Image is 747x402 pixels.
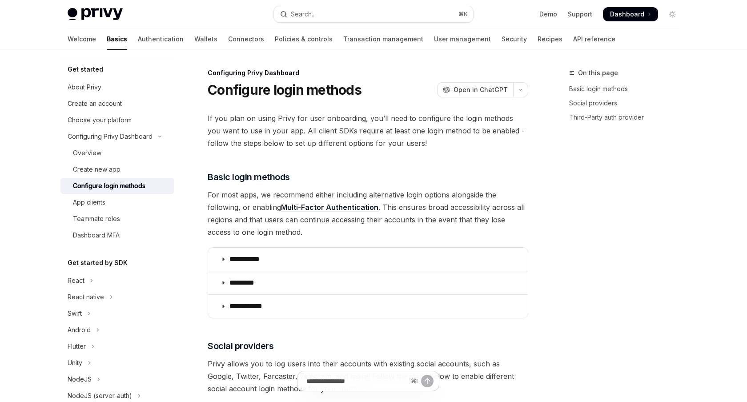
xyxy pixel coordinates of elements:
[208,68,528,77] div: Configuring Privy Dashboard
[73,213,120,224] div: Teammate roles
[578,68,618,78] span: On this page
[569,110,687,125] a: Third-Party auth provider
[73,230,120,241] div: Dashboard MFA
[60,371,174,387] button: Toggle NodeJS section
[73,148,101,158] div: Overview
[60,211,174,227] a: Teammate roles
[60,194,174,210] a: App clients
[573,28,615,50] a: API reference
[60,227,174,243] a: Dashboard MFA
[434,28,491,50] a: User management
[68,292,104,302] div: React native
[281,203,378,212] a: Multi-Factor Authentication
[539,10,557,19] a: Demo
[208,82,361,98] h1: Configure login methods
[68,390,132,401] div: NodeJS (server-auth)
[73,181,145,191] div: Configure login methods
[138,28,184,50] a: Authentication
[68,8,123,20] img: light logo
[437,82,513,97] button: Open in ChatGPT
[73,164,120,175] div: Create new app
[68,82,101,92] div: About Privy
[228,28,264,50] a: Connectors
[60,338,174,354] button: Toggle Flutter section
[60,355,174,371] button: Toggle Unity section
[306,371,407,391] input: Ask a question...
[107,28,127,50] a: Basics
[73,197,105,208] div: App clients
[665,7,679,21] button: Toggle dark mode
[60,306,174,322] button: Toggle Swift section
[275,28,333,50] a: Policies & controls
[68,325,91,335] div: Android
[60,289,174,305] button: Toggle React native section
[502,28,527,50] a: Security
[60,178,174,194] a: Configure login methods
[68,98,122,109] div: Create an account
[569,82,687,96] a: Basic login methods
[208,171,290,183] span: Basic login methods
[60,112,174,128] a: Choose your platform
[68,64,103,75] h5: Get started
[208,340,273,352] span: Social providers
[568,10,592,19] a: Support
[60,79,174,95] a: About Privy
[194,28,217,50] a: Wallets
[208,358,528,395] span: Privy allows you to log users into their accounts with existing social accounts, such as Google, ...
[68,28,96,50] a: Welcome
[68,358,82,368] div: Unity
[569,96,687,110] a: Social providers
[60,96,174,112] a: Create an account
[60,145,174,161] a: Overview
[208,112,528,149] span: If you plan on using Privy for user onboarding, you’ll need to configure the login methods you wa...
[538,28,562,50] a: Recipes
[458,11,468,18] span: ⌘ K
[68,257,128,268] h5: Get started by SDK
[454,85,508,94] span: Open in ChatGPT
[68,115,132,125] div: Choose your platform
[60,273,174,289] button: Toggle React section
[68,308,82,319] div: Swift
[68,275,84,286] div: React
[208,189,528,238] span: For most apps, we recommend either including alternative login options alongside the following, o...
[68,374,92,385] div: NodeJS
[60,161,174,177] a: Create new app
[421,375,434,387] button: Send message
[343,28,423,50] a: Transaction management
[274,6,473,22] button: Open search
[603,7,658,21] a: Dashboard
[68,131,153,142] div: Configuring Privy Dashboard
[68,341,86,352] div: Flutter
[60,129,174,145] button: Toggle Configuring Privy Dashboard section
[60,322,174,338] button: Toggle Android section
[610,10,644,19] span: Dashboard
[291,9,316,20] div: Search...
